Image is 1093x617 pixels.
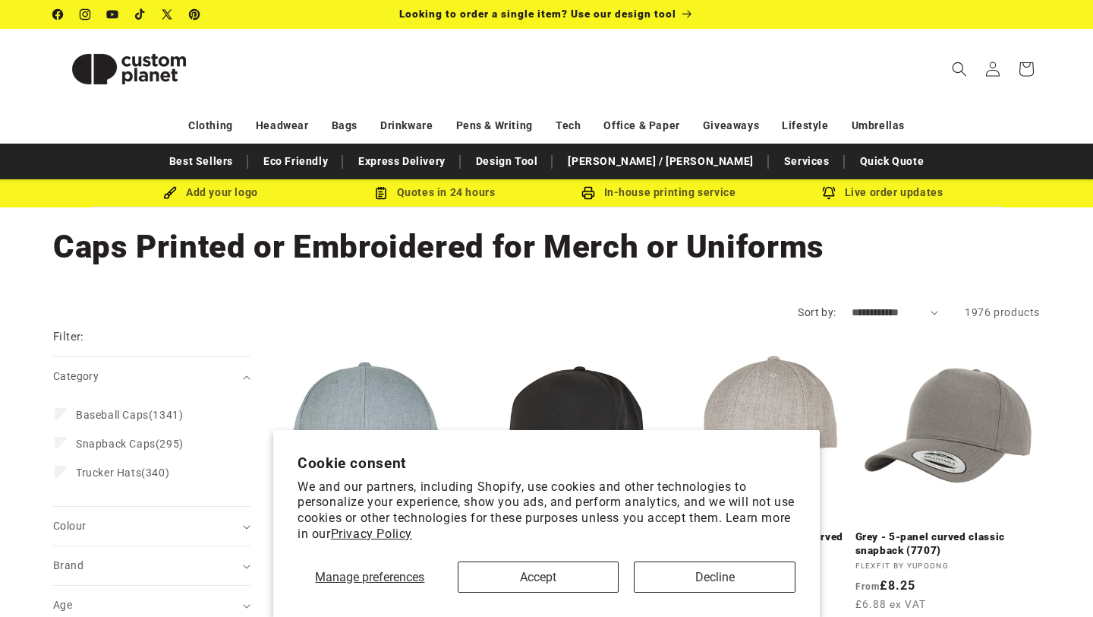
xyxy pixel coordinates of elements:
[53,507,250,546] summary: Colour (0 selected)
[162,148,241,175] a: Best Sellers
[776,148,837,175] a: Services
[351,148,453,175] a: Express Delivery
[53,599,72,611] span: Age
[298,479,795,543] p: We and our partners, including Shopify, use cookies and other technologies to personalize your ex...
[581,186,595,200] img: In-house printing
[315,570,424,584] span: Manage preferences
[76,409,149,421] span: Baseball Caps
[53,35,205,103] img: Custom Planet
[76,467,141,479] span: Trucker Hats
[456,112,533,139] a: Pens & Writing
[76,437,184,451] span: (295)
[163,186,177,200] img: Brush Icon
[603,112,679,139] a: Office & Paper
[782,112,828,139] a: Lifestyle
[76,466,169,479] span: (340)
[256,148,335,175] a: Eco Friendly
[76,408,183,422] span: (1341)
[852,112,905,139] a: Umbrellas
[53,357,250,396] summary: Category (0 selected)
[48,29,211,109] a: Custom Planet
[298,454,795,472] h2: Cookie consent
[560,148,761,175] a: [PERSON_NAME] / [PERSON_NAME]
[374,186,388,200] img: Order Updates Icon
[770,183,994,202] div: Live order updates
[331,527,412,541] a: Privacy Policy
[468,148,546,175] a: Design Tool
[256,112,309,139] a: Headwear
[53,328,84,346] h2: Filter:
[852,148,932,175] a: Quick Quote
[798,306,836,318] label: Sort by:
[332,112,358,139] a: Bags
[943,52,976,86] summary: Search
[634,562,795,593] button: Decline
[53,559,83,571] span: Brand
[298,562,443,593] button: Manage preferences
[53,226,1040,267] h1: Caps Printed or Embroidered for Merch or Uniforms
[188,112,233,139] a: Clothing
[380,112,433,139] a: Drinkware
[458,562,619,593] button: Accept
[53,546,250,585] summary: Brand (0 selected)
[99,183,323,202] div: Add your logo
[323,183,546,202] div: Quotes in 24 hours
[703,112,759,139] a: Giveaways
[53,520,86,532] span: Colour
[53,370,99,382] span: Category
[546,183,770,202] div: In-house printing service
[965,306,1040,318] span: 1976 products
[556,112,581,139] a: Tech
[822,186,836,200] img: Order updates
[855,530,1041,557] a: Grey - 5-panel curved classic snapback (7707)
[399,8,676,20] span: Looking to order a single item? Use our design tool
[76,438,156,450] span: Snapback Caps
